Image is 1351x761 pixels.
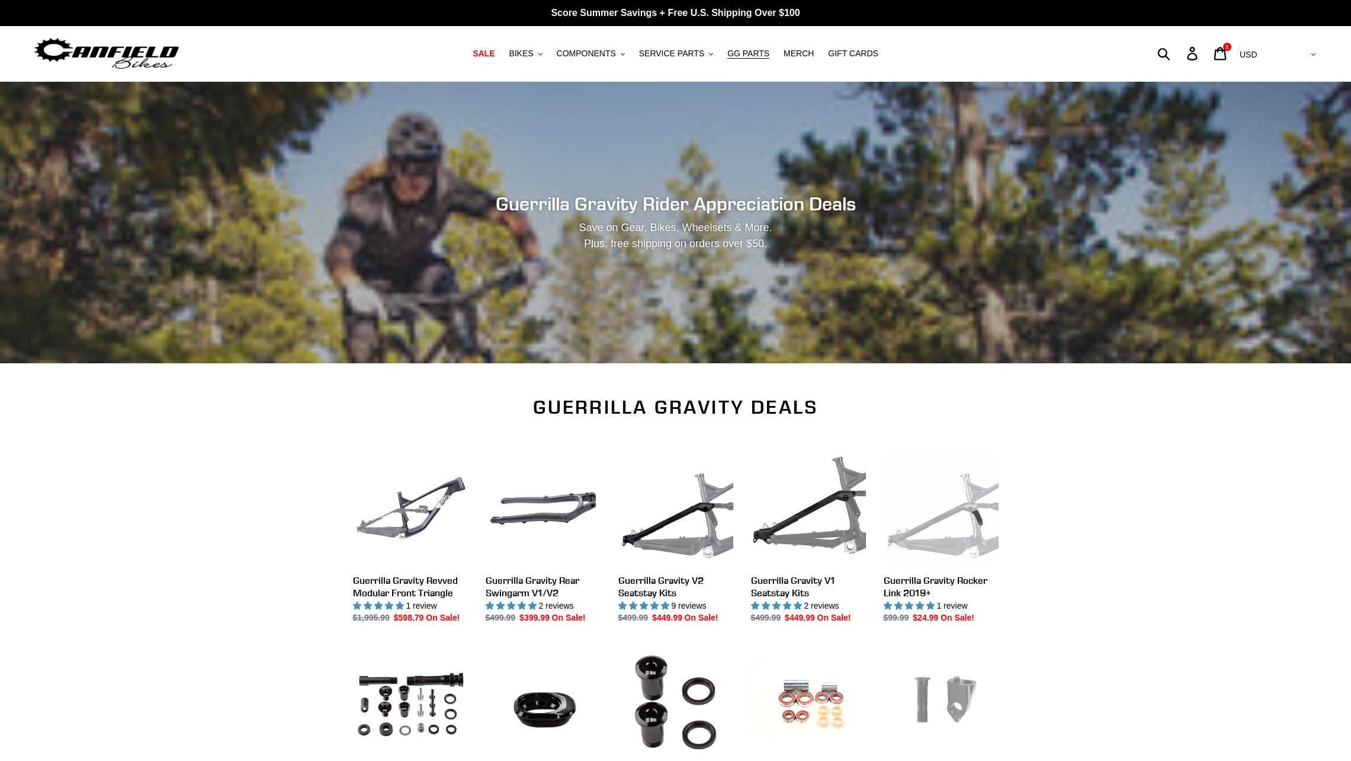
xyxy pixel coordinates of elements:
[467,46,500,62] a: SALE
[509,49,533,59] span: BIKES
[1207,41,1235,66] a: 1
[473,49,495,59] span: SALE
[822,46,884,62] a: GIFT CARDS
[639,49,704,59] span: SERVICE PARTS
[434,220,918,252] p: Save on Gear, Bikes, Wheelsets & More. Plus, free shipping on orders over $50.
[353,193,999,215] h2: Guerrilla Gravity Rider Appreciation Deals
[784,49,814,59] span: MERCH
[551,46,631,62] button: COMPONENTS
[353,396,999,418] h2: Guerrilla Gravity Deals
[503,46,548,62] button: BIKES
[721,46,775,62] a: GG PARTS
[33,35,181,72] img: Canfield Bikes
[828,49,878,59] span: GIFT CARDS
[1164,40,1194,66] input: Search
[727,49,769,59] span: GG PARTS
[633,46,719,62] button: SERVICE PARTS
[557,49,616,59] span: COMPONENTS
[1225,44,1228,50] span: 1
[778,46,820,62] a: MERCH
